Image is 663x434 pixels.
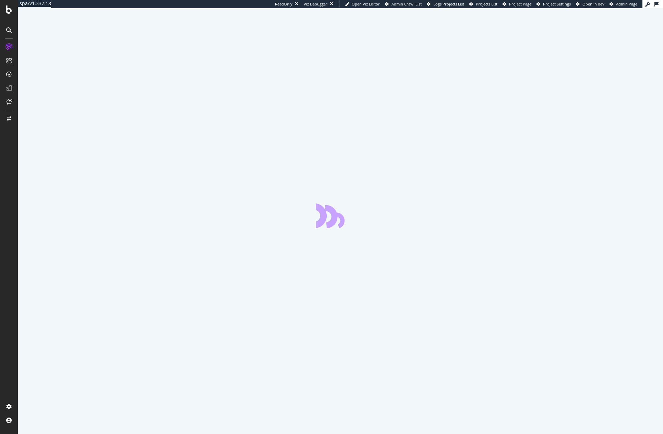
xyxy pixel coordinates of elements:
[469,1,497,7] a: Projects List
[503,1,531,7] a: Project Page
[345,1,380,7] a: Open Viz Editor
[610,1,637,7] a: Admin Page
[275,1,293,7] div: ReadOnly:
[391,1,422,7] span: Admin Crawl List
[509,1,531,7] span: Project Page
[576,1,604,7] a: Open in dev
[616,1,637,7] span: Admin Page
[304,1,328,7] div: Viz Debugger:
[537,1,571,7] a: Project Settings
[433,1,464,7] span: Logs Projects List
[427,1,464,7] a: Logs Projects List
[476,1,497,7] span: Projects List
[352,1,380,7] span: Open Viz Editor
[582,1,604,7] span: Open in dev
[543,1,571,7] span: Project Settings
[385,1,422,7] a: Admin Crawl List
[316,203,365,228] div: animation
